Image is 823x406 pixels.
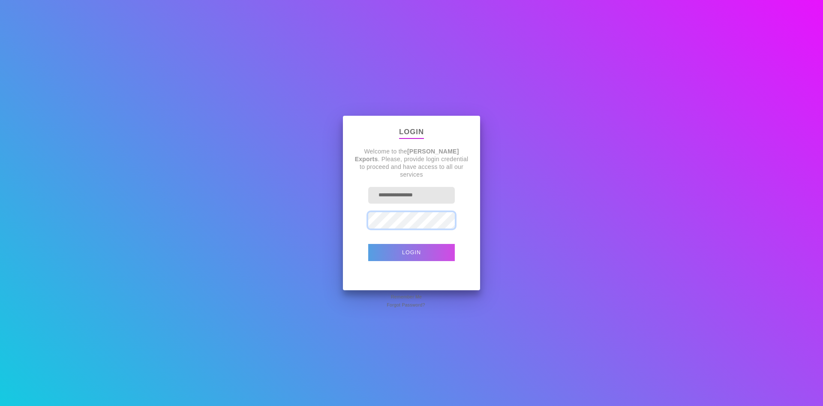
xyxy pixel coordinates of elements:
p: Welcome to the . Please, provide login credential to proceed and have access to all our services [353,147,470,178]
p: Login [399,126,424,139]
span: Forgot Password? [387,301,425,309]
button: Login [368,244,455,261]
strong: [PERSON_NAME] Exports [355,148,459,162]
span: Remember Me [391,292,422,301]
